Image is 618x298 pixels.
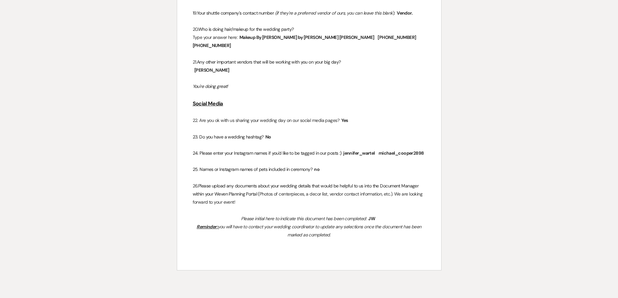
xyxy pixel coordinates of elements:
p: 22. Are you ok with us sharing your wedding day on our social media pages? [193,116,426,125]
span: Makeup By [PERSON_NAME] by [PERSON_NAME] [PERSON_NAME] [239,34,375,41]
span: michael_cooper2898 [378,149,425,157]
p: 19. [193,9,426,17]
u: Reminder: [197,224,218,230]
span: Please upload any documents about your wedding details that would be helpful to us into the Docum... [193,183,420,197]
p: 26. Photos of centerpieces, a decor list, vendor contact information, etc.). We are looking forwa... [193,182,426,207]
span: Your shuttle company's contact number [197,10,274,16]
span: 23. Do you have a wedding hashtag? [193,134,264,140]
span: jennifer_wartel [343,149,376,157]
span: Vendor. [396,9,413,17]
span: Type your answer here: [193,34,238,40]
span: Who is doing hair/makeup for the wedding party? [198,26,294,32]
span: JW [368,215,376,222]
p: 21. [193,58,426,66]
em: you will have to contact your wedding coordinator to update any selections once the document has ... [218,224,422,238]
p: 20. [193,25,426,33]
span: no [313,166,320,173]
span: No [265,133,272,141]
span: Any other important vendors that will be working with you on your big day? [197,59,341,65]
span: Yes [341,117,349,124]
span: 25. Names or Instagram names of pets included in ceremony? [193,166,313,172]
span: [PHONE_NUMBER] [PHONE_NUMBER] [193,34,416,49]
span: 24. Please enter your Instagram names if you'd like to be tagged in our posts :) [193,150,342,156]
span: ): [393,10,395,16]
span: [PERSON_NAME] [194,66,230,74]
em: Please initial here to indicate this document has been completed: [241,216,367,221]
em: (if they're a preferred vendor of ours, you can leave this blank [275,10,393,16]
em: You're doing great! [193,83,228,89]
u: Social Media [193,100,223,107]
